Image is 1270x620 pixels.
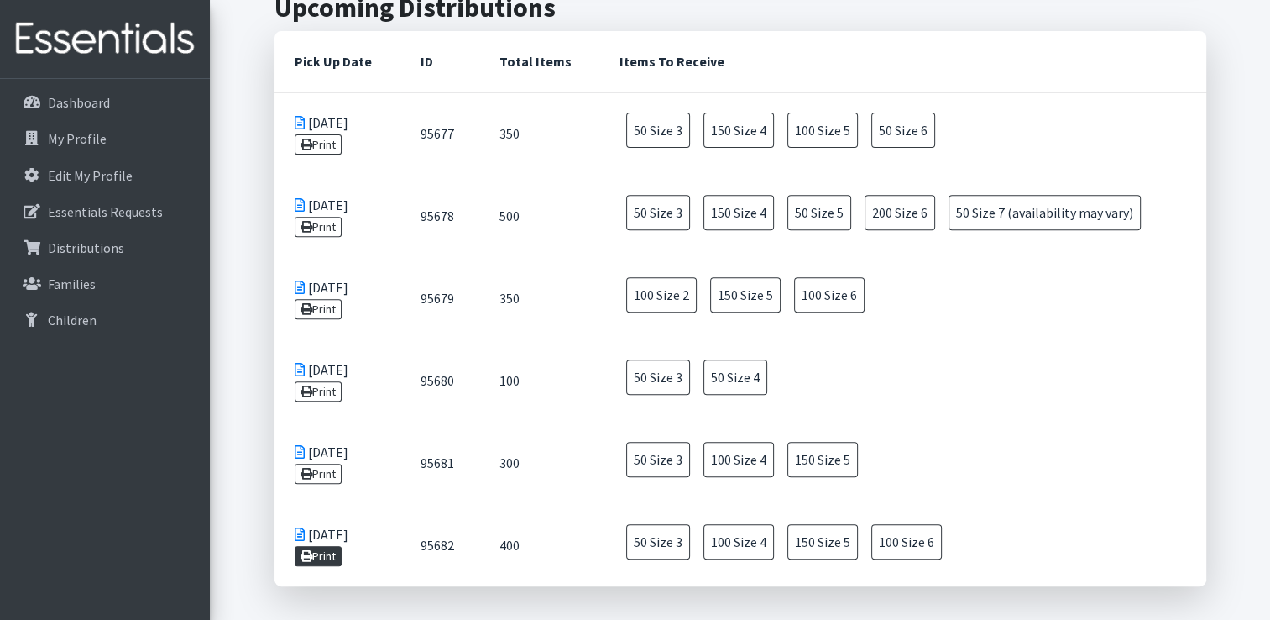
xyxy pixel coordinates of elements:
[274,175,400,257] td: [DATE]
[400,422,479,504] td: 95681
[478,175,598,257] td: 500
[48,94,110,111] p: Dashboard
[48,203,163,220] p: Essentials Requests
[626,524,690,560] span: 50 Size 3
[274,422,400,504] td: [DATE]
[48,130,107,147] p: My Profile
[787,195,851,230] span: 50 Size 5
[7,231,203,265] a: Distributions
[478,339,598,422] td: 100
[7,303,203,337] a: Children
[400,257,479,339] td: 95679
[274,257,400,339] td: [DATE]
[48,312,97,328] p: Children
[7,267,203,301] a: Families
[703,195,774,230] span: 150 Size 4
[949,195,1141,230] span: 50 Size 7 (availability may vary)
[274,31,400,92] th: Pick Up Date
[295,464,342,484] a: Print
[703,360,767,395] span: 50 Size 4
[703,113,774,148] span: 150 Size 4
[295,299,342,319] a: Print
[7,195,203,229] a: Essentials Requests
[626,277,697,313] span: 100 Size 2
[400,31,479,92] th: ID
[295,217,342,237] a: Print
[626,360,690,395] span: 50 Size 3
[48,276,96,292] p: Families
[400,92,479,175] td: 95677
[274,504,400,586] td: [DATE]
[478,504,598,586] td: 400
[787,442,858,477] span: 150 Size 5
[274,92,400,175] td: [DATE]
[794,277,865,313] span: 100 Size 6
[7,159,203,192] a: Edit My Profile
[7,86,203,119] a: Dashboard
[400,175,479,257] td: 95678
[7,11,203,67] img: HumanEssentials
[274,339,400,422] td: [DATE]
[787,113,858,148] span: 100 Size 5
[865,195,935,230] span: 200 Size 6
[871,524,942,560] span: 100 Size 6
[478,422,598,504] td: 300
[478,92,598,175] td: 350
[626,113,690,148] span: 50 Size 3
[787,524,858,560] span: 150 Size 5
[871,113,935,148] span: 50 Size 6
[295,381,342,402] a: Print
[295,134,342,155] a: Print
[703,524,774,560] span: 100 Size 4
[478,257,598,339] td: 350
[599,31,1206,92] th: Items To Receive
[703,442,774,477] span: 100 Size 4
[400,339,479,422] td: 95680
[626,195,690,230] span: 50 Size 3
[295,546,342,566] a: Print
[478,31,598,92] th: Total Items
[7,122,203,155] a: My Profile
[626,442,690,477] span: 50 Size 3
[400,504,479,586] td: 95682
[48,239,124,256] p: Distributions
[710,277,781,313] span: 150 Size 5
[48,167,133,184] p: Edit My Profile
